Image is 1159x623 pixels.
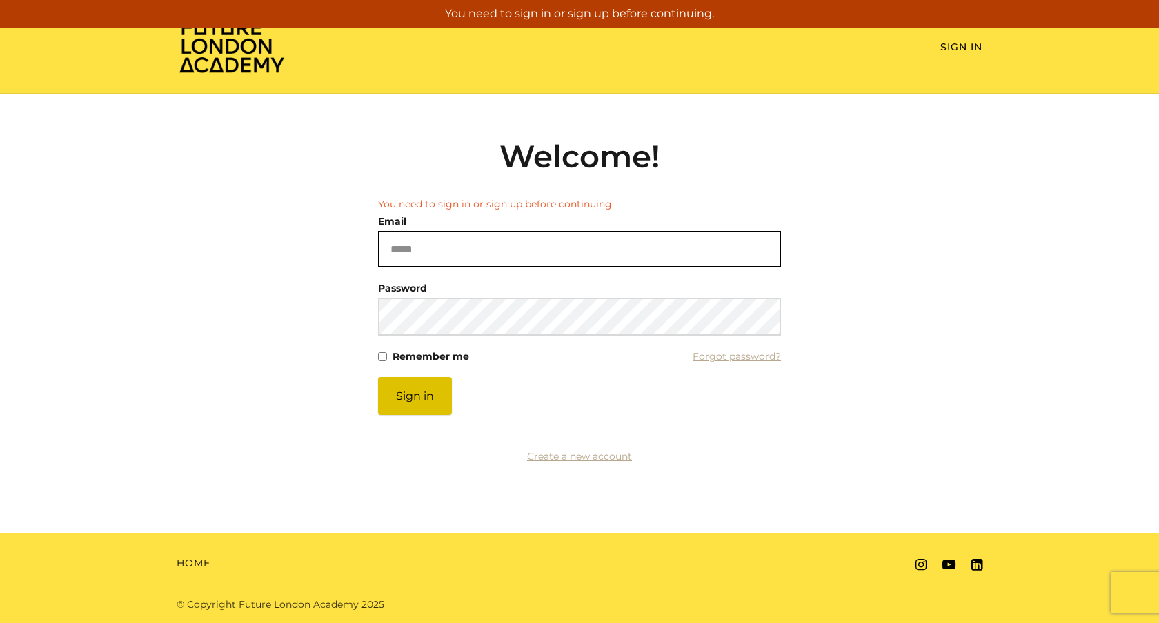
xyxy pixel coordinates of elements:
[378,377,452,415] button: Sign in
[940,41,982,53] a: Sign In
[393,347,469,366] label: Remember me
[378,138,781,175] h2: Welcome!
[693,347,781,366] a: Forgot password?
[177,556,210,571] a: Home
[166,598,579,612] div: © Copyright Future London Academy 2025
[177,18,287,74] img: Home Page
[378,212,406,231] label: Email
[527,450,632,462] a: Create a new account
[378,197,781,212] li: You need to sign in or sign up before continuing.
[6,6,1153,22] p: You need to sign in or sign up before continuing.
[378,278,427,298] label: Password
